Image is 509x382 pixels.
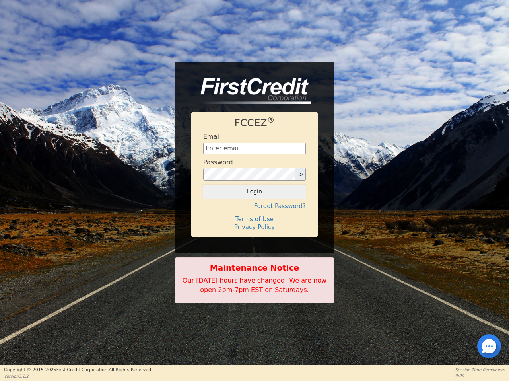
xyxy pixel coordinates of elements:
[179,262,330,274] b: Maintenance Notice
[203,133,221,140] h4: Email
[203,185,306,198] button: Login
[203,168,295,181] input: password
[203,158,233,166] h4: Password
[4,367,152,374] p: Copyright © 2015- 2025 First Credit Corporation.
[191,78,311,104] img: logo-CMu_cnol.png
[109,367,152,372] span: All Rights Reserved.
[267,116,275,124] sup: ®
[4,373,152,379] p: Version 3.2.2
[183,277,326,294] span: Our [DATE] hours have changed! We are now open 2pm-7pm EST on Saturdays.
[203,143,306,155] input: Enter email
[203,203,306,210] h4: Forgot Password?
[455,367,505,373] p: Session Time Remaining:
[203,224,306,231] h4: Privacy Policy
[203,117,306,129] h1: FCCEZ
[203,216,306,223] h4: Terms of Use
[455,373,505,379] p: 0:00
